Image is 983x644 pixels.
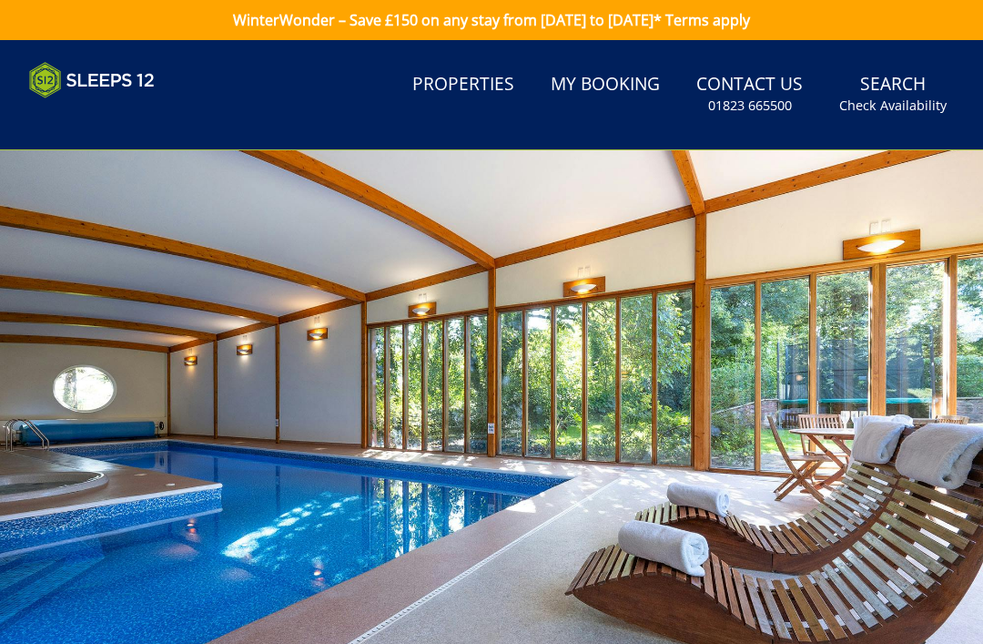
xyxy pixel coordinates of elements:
a: Properties [405,65,522,106]
a: SearchCheck Availability [832,65,954,124]
small: Check Availability [839,97,947,115]
img: Sleeps 12 [29,62,155,98]
a: Contact Us01823 665500 [689,65,810,124]
iframe: Customer reviews powered by Trustpilot [20,109,211,125]
a: My Booking [543,65,667,106]
small: 01823 665500 [708,97,792,115]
